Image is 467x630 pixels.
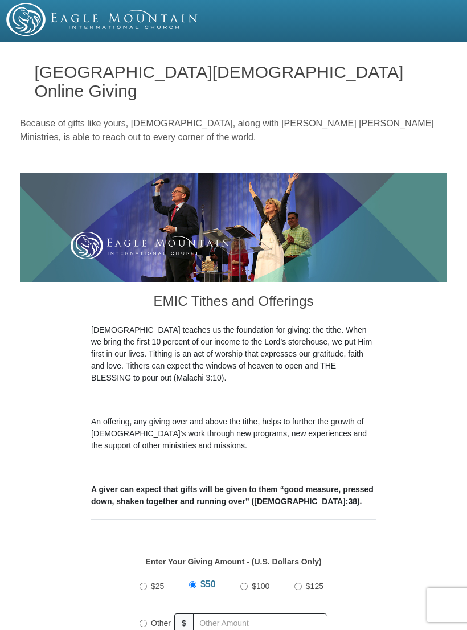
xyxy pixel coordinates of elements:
span: $25 [151,582,164,591]
h3: EMIC Tithes and Offerings [91,282,376,324]
p: An offering, any giving over and above the tithe, helps to further the growth of [DEMOGRAPHIC_DAT... [91,416,376,452]
img: EMIC [6,3,199,36]
b: A giver can expect that gifts will be given to them “good measure, pressed down, shaken together ... [91,485,374,506]
span: $125 [306,582,323,591]
p: Because of gifts like yours, [DEMOGRAPHIC_DATA], along with [PERSON_NAME] [PERSON_NAME] Ministrie... [20,117,447,144]
strong: Enter Your Giving Amount - (U.S. Dollars Only) [145,557,321,566]
h1: [GEOGRAPHIC_DATA][DEMOGRAPHIC_DATA] Online Giving [35,63,433,100]
span: $100 [252,582,269,591]
span: Other [151,619,171,628]
span: $50 [200,579,216,589]
p: [DEMOGRAPHIC_DATA] teaches us the foundation for giving: the tithe. When we bring the first 10 pe... [91,324,376,384]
